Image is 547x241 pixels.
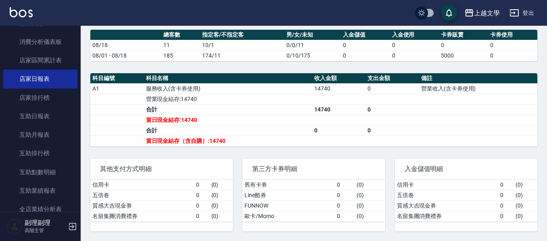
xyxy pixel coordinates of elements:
a: 互助日報表 [3,107,77,126]
td: 0/10/175 [284,50,341,61]
table: a dense table [90,73,537,146]
a: 互助業績報表 [3,181,77,200]
td: 0/0/11 [284,40,341,50]
td: 營業現金結存:14740 [144,94,312,104]
td: 營業收入(含卡券使用) [419,83,537,94]
td: ( 0 ) [209,211,233,221]
td: 0 [335,190,355,200]
th: 科目名稱 [144,73,312,84]
button: 登出 [506,6,537,21]
td: 0 [390,40,439,50]
a: 互助月報表 [3,126,77,144]
a: 店家日報表 [3,70,77,88]
a: 互助排行榜 [3,144,77,163]
td: 歐卡/Momo [242,211,334,221]
td: ( 0 ) [209,200,233,211]
th: 入金使用 [390,30,439,40]
td: 0 [488,50,537,61]
td: 0 [365,125,419,136]
td: 5000 [439,50,488,61]
td: ( 0 ) [355,200,385,211]
table: a dense table [90,180,233,222]
a: 全店業績分析表 [3,200,77,218]
td: 0 [498,180,514,190]
th: 男/女/未知 [284,30,341,40]
th: 科目編號 [90,73,144,84]
td: 0 [335,211,355,221]
th: 指定客/不指定客 [200,30,284,40]
td: 10/1 [200,40,284,50]
td: ( 0 ) [514,211,537,221]
td: 0 [498,200,514,211]
table: a dense table [90,30,537,61]
td: 14740 [312,83,366,94]
th: 卡券使用 [488,30,537,40]
td: ( 0 ) [355,211,385,221]
td: 0 [194,190,209,200]
img: Person [6,218,23,235]
td: 14740 [312,104,366,115]
td: ( 0 ) [514,200,537,211]
td: FUNNOW [242,200,334,211]
td: 當日現金結存:14740 [144,115,312,125]
td: 五倍卷 [395,190,499,200]
a: 互助點數明細 [3,163,77,181]
td: ( 0 ) [355,180,385,190]
th: 收入金額 [312,73,366,84]
td: 0 [341,50,390,61]
td: 當日現金結存（含自購）:14740 [144,136,312,146]
button: 上越文學 [461,5,503,21]
td: 服務收入(含卡券使用) [144,83,312,94]
td: A1 [90,83,144,94]
td: 0 [365,83,419,94]
td: 信用卡 [395,180,499,190]
td: 合計 [144,104,312,115]
td: ( 0 ) [209,180,233,190]
td: ( 0 ) [514,190,537,200]
div: 上越文學 [474,8,500,18]
h5: 副理副理 [25,219,66,227]
td: 舊有卡券 [242,180,334,190]
td: 0 [335,200,355,211]
a: 店家區間累計表 [3,51,77,70]
a: 消費分析儀表板 [3,33,77,51]
th: 總客數 [161,30,200,40]
span: 第三方卡券明細 [252,165,375,173]
th: 支出金額 [365,73,419,84]
span: 入金儲值明細 [405,165,528,173]
td: 名留集團消費禮券 [90,211,194,221]
td: 0 [488,40,537,50]
td: 名留集團消費禮券 [395,211,499,221]
th: 備註 [419,73,537,84]
td: ( 0 ) [209,190,233,200]
th: 卡券販賣 [439,30,488,40]
td: 185 [161,50,200,61]
td: 08/01 - 08/18 [90,50,161,61]
td: 0 [365,104,419,115]
a: 店家排行榜 [3,89,77,107]
td: 0 [439,40,488,50]
td: 0 [498,190,514,200]
button: save [441,5,457,21]
span: 其他支付方式明細 [100,165,223,173]
td: 0 [341,40,390,50]
td: 信用卡 [90,180,194,190]
td: 質感大吉現金券 [90,200,194,211]
td: 0 [312,125,366,136]
p: 高階主管 [25,227,66,234]
td: 174/11 [200,50,284,61]
td: 合計 [144,125,312,136]
td: 11 [161,40,200,50]
td: 五倍卷 [90,190,194,200]
img: Logo [10,7,33,17]
td: 0 [335,180,355,190]
td: 08/18 [90,40,161,50]
table: a dense table [395,180,537,222]
table: a dense table [242,180,385,222]
td: 0 [194,200,209,211]
th: 入金儲值 [341,30,390,40]
td: 0 [194,211,209,221]
td: Line酷券 [242,190,334,200]
td: ( 0 ) [355,190,385,200]
td: 質感大吉現金券 [395,200,499,211]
